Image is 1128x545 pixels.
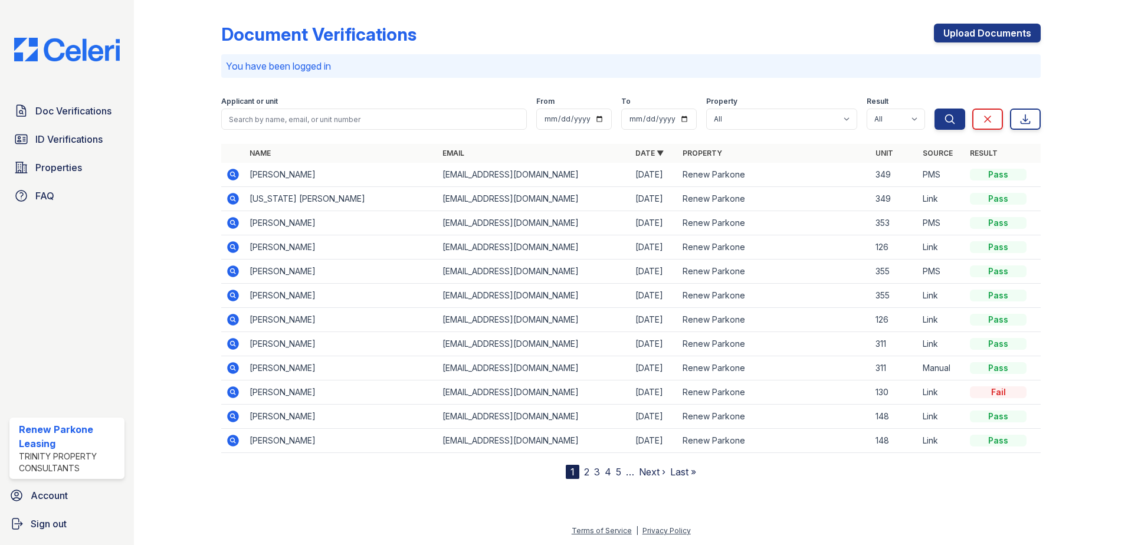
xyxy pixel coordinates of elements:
td: [DATE] [631,332,678,356]
td: [EMAIL_ADDRESS][DOMAIN_NAME] [438,429,631,453]
td: Manual [918,356,965,380]
td: [DATE] [631,356,678,380]
div: | [636,526,638,535]
td: [DATE] [631,235,678,260]
label: Result [867,97,888,106]
span: Doc Verifications [35,104,112,118]
td: [DATE] [631,187,678,211]
span: FAQ [35,189,54,203]
td: PMS [918,260,965,284]
input: Search by name, email, or unit number [221,109,527,130]
a: Privacy Policy [642,526,691,535]
div: Pass [970,411,1027,422]
div: Document Verifications [221,24,417,45]
a: Sign out [5,512,129,536]
td: [PERSON_NAME] [245,260,438,284]
label: Property [706,97,737,106]
td: Link [918,308,965,332]
td: [EMAIL_ADDRESS][DOMAIN_NAME] [438,163,631,187]
a: FAQ [9,184,124,208]
a: Doc Verifications [9,99,124,123]
div: Fail [970,386,1027,398]
td: 311 [871,356,918,380]
td: 355 [871,260,918,284]
div: Pass [970,362,1027,374]
td: [PERSON_NAME] [245,380,438,405]
td: Renew Parkone [678,284,871,308]
a: Properties [9,156,124,179]
td: 148 [871,405,918,429]
td: [EMAIL_ADDRESS][DOMAIN_NAME] [438,356,631,380]
td: PMS [918,163,965,187]
label: To [621,97,631,106]
td: 311 [871,332,918,356]
td: [PERSON_NAME] [245,308,438,332]
span: ID Verifications [35,132,103,146]
td: 130 [871,380,918,405]
td: Renew Parkone [678,211,871,235]
img: CE_Logo_Blue-a8612792a0a2168367f1c8372b55b34899dd931a85d93a1a3d3e32e68fde9ad4.png [5,38,129,61]
span: Properties [35,160,82,175]
a: Property [683,149,722,157]
a: 5 [616,466,621,478]
a: Upload Documents [934,24,1041,42]
td: [EMAIL_ADDRESS][DOMAIN_NAME] [438,235,631,260]
td: [DATE] [631,429,678,453]
a: 4 [605,466,611,478]
td: [EMAIL_ADDRESS][DOMAIN_NAME] [438,211,631,235]
div: Pass [970,217,1027,229]
span: Account [31,488,68,503]
td: Renew Parkone [678,356,871,380]
td: Link [918,405,965,429]
a: ID Verifications [9,127,124,151]
td: [DATE] [631,211,678,235]
td: Renew Parkone [678,163,871,187]
td: 126 [871,308,918,332]
a: Name [250,149,271,157]
td: [PERSON_NAME] [245,284,438,308]
td: Renew Parkone [678,308,871,332]
div: Trinity Property Consultants [19,451,120,474]
td: Renew Parkone [678,405,871,429]
td: Link [918,235,965,260]
td: Renew Parkone [678,187,871,211]
div: Pass [970,193,1027,205]
div: Pass [970,338,1027,350]
div: 1 [566,465,579,479]
td: [EMAIL_ADDRESS][DOMAIN_NAME] [438,284,631,308]
a: Unit [875,149,893,157]
a: Date ▼ [635,149,664,157]
td: [EMAIL_ADDRESS][DOMAIN_NAME] [438,308,631,332]
td: [PERSON_NAME] [245,405,438,429]
td: 148 [871,429,918,453]
td: [DATE] [631,405,678,429]
div: Pass [970,265,1027,277]
td: Link [918,332,965,356]
td: [EMAIL_ADDRESS][DOMAIN_NAME] [438,187,631,211]
td: Renew Parkone [678,260,871,284]
a: Source [923,149,953,157]
label: From [536,97,555,106]
div: Pass [970,435,1027,446]
td: 349 [871,187,918,211]
p: You have been logged in [226,59,1036,73]
td: PMS [918,211,965,235]
td: [DATE] [631,308,678,332]
td: [US_STATE] [PERSON_NAME] [245,187,438,211]
td: [DATE] [631,163,678,187]
span: … [626,465,634,479]
div: Pass [970,290,1027,301]
td: [PERSON_NAME] [245,163,438,187]
td: 126 [871,235,918,260]
a: 2 [584,466,589,478]
td: [PERSON_NAME] [245,332,438,356]
td: [DATE] [631,260,678,284]
a: Result [970,149,998,157]
span: Sign out [31,517,67,531]
div: Pass [970,169,1027,180]
td: 349 [871,163,918,187]
td: [EMAIL_ADDRESS][DOMAIN_NAME] [438,380,631,405]
td: Link [918,380,965,405]
a: 3 [594,466,600,478]
div: Pass [970,241,1027,253]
